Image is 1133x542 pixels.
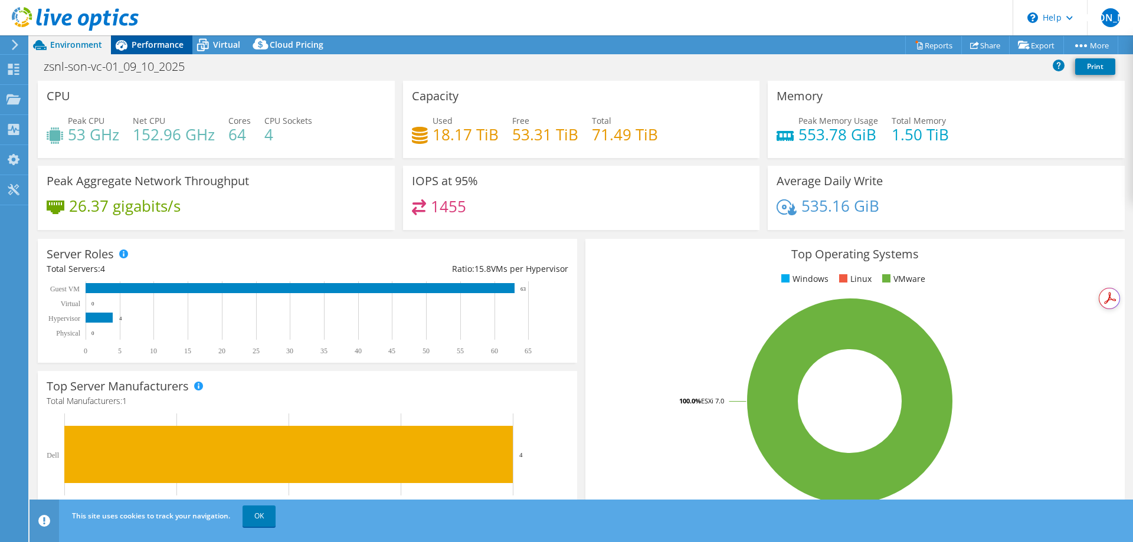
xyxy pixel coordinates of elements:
[38,60,203,73] h1: zsnl-son-vc-01_09_10_2025
[592,128,658,141] h4: 71.49 TiB
[905,36,962,54] a: Reports
[243,505,276,527] a: OK
[777,175,883,188] h3: Average Daily Write
[50,285,80,293] text: Guest VM
[594,248,1116,261] h3: Top Operating Systems
[69,199,181,212] h4: 26.37 gigabits/s
[491,347,498,355] text: 60
[879,272,925,285] li: VMware
[133,115,165,126] span: Net CPU
[431,200,466,213] h4: 1455
[892,128,949,141] h4: 1.50 TiB
[68,115,104,126] span: Peak CPU
[412,175,478,188] h3: IOPS at 95%
[47,395,568,408] h4: Total Manufacturers:
[1063,36,1118,54] a: More
[61,300,81,308] text: Virtual
[1101,8,1120,27] span: [PERSON_NAME]
[961,36,1010,54] a: Share
[801,199,879,212] h4: 535.16 GiB
[228,115,251,126] span: Cores
[320,347,328,355] text: 35
[47,380,189,393] h3: Top Server Manufacturers
[132,39,184,50] span: Performance
[50,39,102,50] span: Environment
[228,128,251,141] h4: 64
[150,347,157,355] text: 10
[47,90,70,103] h3: CPU
[91,301,94,307] text: 0
[836,272,872,285] li: Linux
[118,347,122,355] text: 5
[798,115,878,126] span: Peak Memory Usage
[778,272,829,285] li: Windows
[213,39,240,50] span: Virtual
[84,347,87,355] text: 0
[91,330,94,336] text: 0
[519,451,523,458] text: 4
[592,115,611,126] span: Total
[679,396,701,405] tspan: 100.0%
[264,128,312,141] h4: 4
[286,347,293,355] text: 30
[133,128,215,141] h4: 152.96 GHz
[512,115,529,126] span: Free
[777,90,823,103] h3: Memory
[388,347,395,355] text: 45
[701,396,724,405] tspan: ESXi 7.0
[433,115,453,126] span: Used
[68,128,119,141] h4: 53 GHz
[47,451,59,459] text: Dell
[412,90,459,103] h3: Capacity
[307,262,568,275] div: Ratio: VMs per Hypervisor
[457,347,464,355] text: 55
[56,329,80,337] text: Physical
[47,262,307,275] div: Total Servers:
[253,347,260,355] text: 25
[119,316,122,321] text: 4
[264,115,312,126] span: CPU Sockets
[520,286,526,292] text: 63
[184,347,191,355] text: 15
[512,128,578,141] h4: 53.31 TiB
[1027,12,1038,23] svg: \n
[1009,36,1064,54] a: Export
[122,395,127,406] span: 1
[218,347,225,355] text: 20
[355,347,362,355] text: 40
[798,128,878,141] h4: 553.78 GiB
[48,314,80,323] text: Hypervisor
[892,115,946,126] span: Total Memory
[100,263,105,274] span: 4
[1075,58,1115,75] a: Print
[433,128,499,141] h4: 18.17 TiB
[474,263,491,274] span: 15.8
[525,347,532,355] text: 65
[72,511,230,521] span: This site uses cookies to track your navigation.
[47,248,114,261] h3: Server Roles
[47,175,249,188] h3: Peak Aggregate Network Throughput
[423,347,430,355] text: 50
[270,39,323,50] span: Cloud Pricing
